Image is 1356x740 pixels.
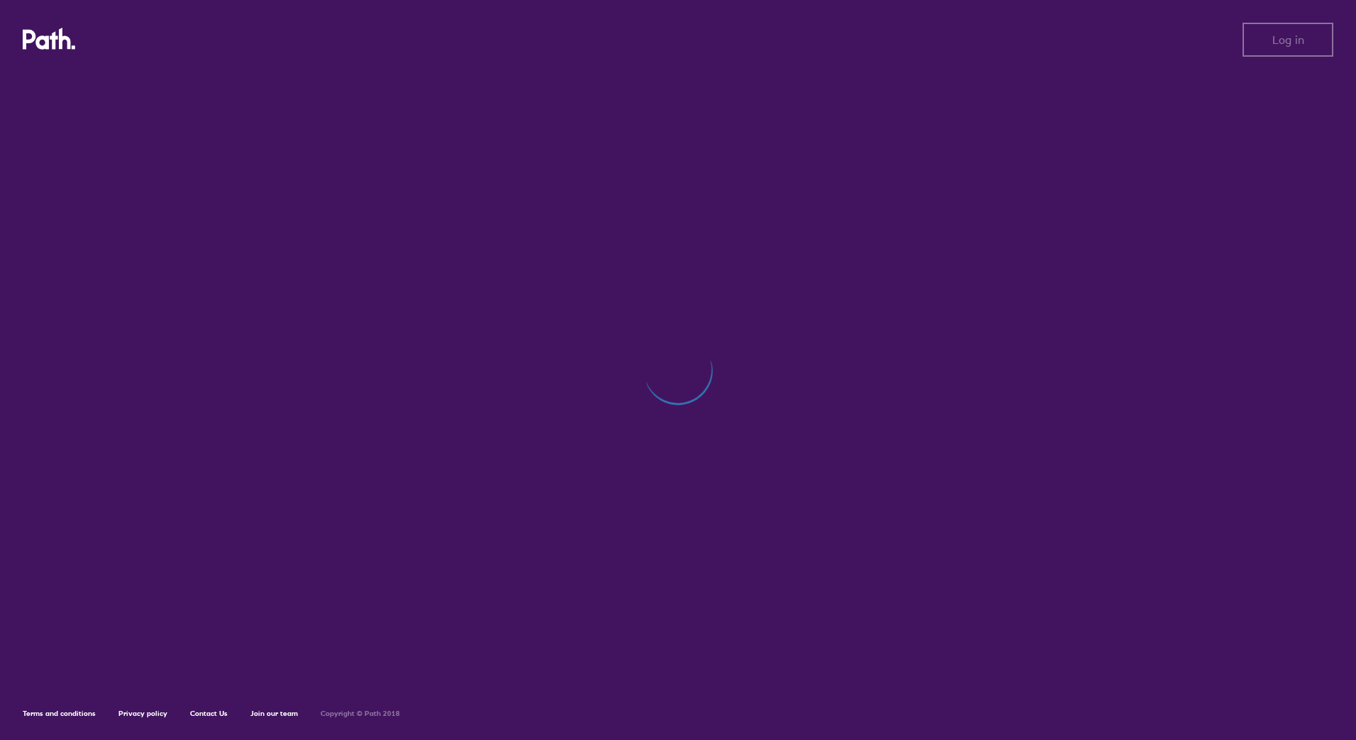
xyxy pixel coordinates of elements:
[250,709,298,718] a: Join our team
[1272,33,1304,46] span: Log in
[1243,23,1333,57] button: Log in
[190,709,228,718] a: Contact Us
[321,710,400,718] h6: Copyright © Path 2018
[23,709,96,718] a: Terms and conditions
[118,709,167,718] a: Privacy policy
